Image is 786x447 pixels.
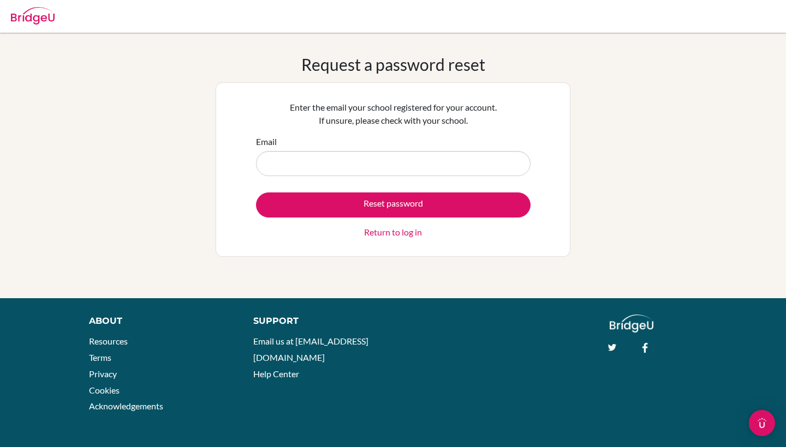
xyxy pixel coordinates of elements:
[89,385,120,395] a: Cookies
[256,192,531,218] button: Reset password
[301,55,485,74] h1: Request a password reset
[11,7,55,25] img: Bridge-U
[89,401,163,411] a: Acknowledgements
[256,101,531,127] p: Enter the email your school registered for your account. If unsure, please check with your school.
[253,369,299,379] a: Help Center
[253,336,368,363] a: Email us at [EMAIL_ADDRESS][DOMAIN_NAME]
[253,315,382,328] div: Support
[749,410,775,436] div: Open Intercom Messenger
[256,135,277,148] label: Email
[89,336,128,346] a: Resources
[89,369,117,379] a: Privacy
[610,315,654,333] img: logo_white@2x-f4f0deed5e89b7ecb1c2cc34c3e3d731f90f0f143d5ea2071677605dd97b5244.png
[89,352,111,363] a: Terms
[89,315,229,328] div: About
[364,226,422,239] a: Return to log in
